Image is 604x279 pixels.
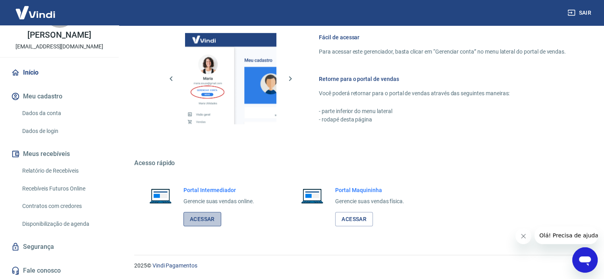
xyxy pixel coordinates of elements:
[152,262,197,269] a: Vindi Pagamentos
[185,33,276,124] img: Imagem da dashboard mostrando o botão de gerenciar conta na sidebar no lado esquerdo
[319,48,566,56] p: Para acessar este gerenciador, basta clicar em “Gerenciar conta” no menu lateral do portal de ven...
[319,75,566,83] h6: Retorne para o portal de vendas
[515,228,531,244] iframe: Fechar mensagem
[5,6,67,12] span: Olá! Precisa de ajuda?
[335,197,404,206] p: Gerencie suas vendas física.
[183,197,254,206] p: Gerencie suas vendas online.
[10,88,109,105] button: Meu cadastro
[572,247,598,273] iframe: Botão para abrir a janela de mensagens
[19,105,109,121] a: Dados da conta
[183,212,221,227] a: Acessar
[295,186,329,205] img: Imagem de um notebook aberto
[19,216,109,232] a: Disponibilização de agenda
[144,186,177,205] img: Imagem de um notebook aberto
[19,123,109,139] a: Dados de login
[15,42,103,51] p: [EMAIL_ADDRESS][DOMAIN_NAME]
[335,186,404,194] h6: Portal Maquininha
[319,33,566,41] h6: Fácil de acessar
[319,89,566,98] p: Você poderá retornar para o portal de vendas através das seguintes maneiras:
[319,107,566,115] p: - parte inferior do menu lateral
[10,145,109,163] button: Meus recebíveis
[10,0,61,25] img: Vindi
[134,159,585,167] h5: Acesso rápido
[19,163,109,179] a: Relatório de Recebíveis
[10,238,109,256] a: Segurança
[19,181,109,197] a: Recebíveis Futuros Online
[319,115,566,124] p: - rodapé desta página
[19,198,109,214] a: Contratos com credores
[27,31,91,39] p: [PERSON_NAME]
[183,186,254,194] h6: Portal Intermediador
[134,262,585,270] p: 2025 ©
[10,64,109,81] a: Início
[566,6,594,20] button: Sair
[335,212,373,227] a: Acessar
[535,227,598,244] iframe: Mensagem da empresa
